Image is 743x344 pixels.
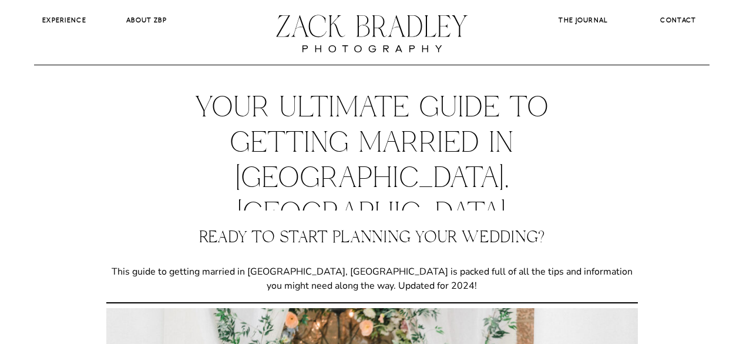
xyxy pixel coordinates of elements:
a: About ZBP [116,15,177,26]
b: CONTACT [660,16,696,24]
h1: Your Ultimate Guide to Getting Married in [GEOGRAPHIC_DATA], [GEOGRAPHIC_DATA] [167,91,577,232]
a: The Journal [550,15,617,26]
a: CONTACT [651,15,707,26]
b: Experience [42,16,86,24]
h2: Ready to start planning your wedding? [106,231,638,251]
p: This guide to getting married in [GEOGRAPHIC_DATA], [GEOGRAPHIC_DATA] is packed full of all the t... [106,265,638,293]
a: Experience [34,15,95,26]
b: About ZBP [126,16,167,24]
b: The Journal [559,16,607,24]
